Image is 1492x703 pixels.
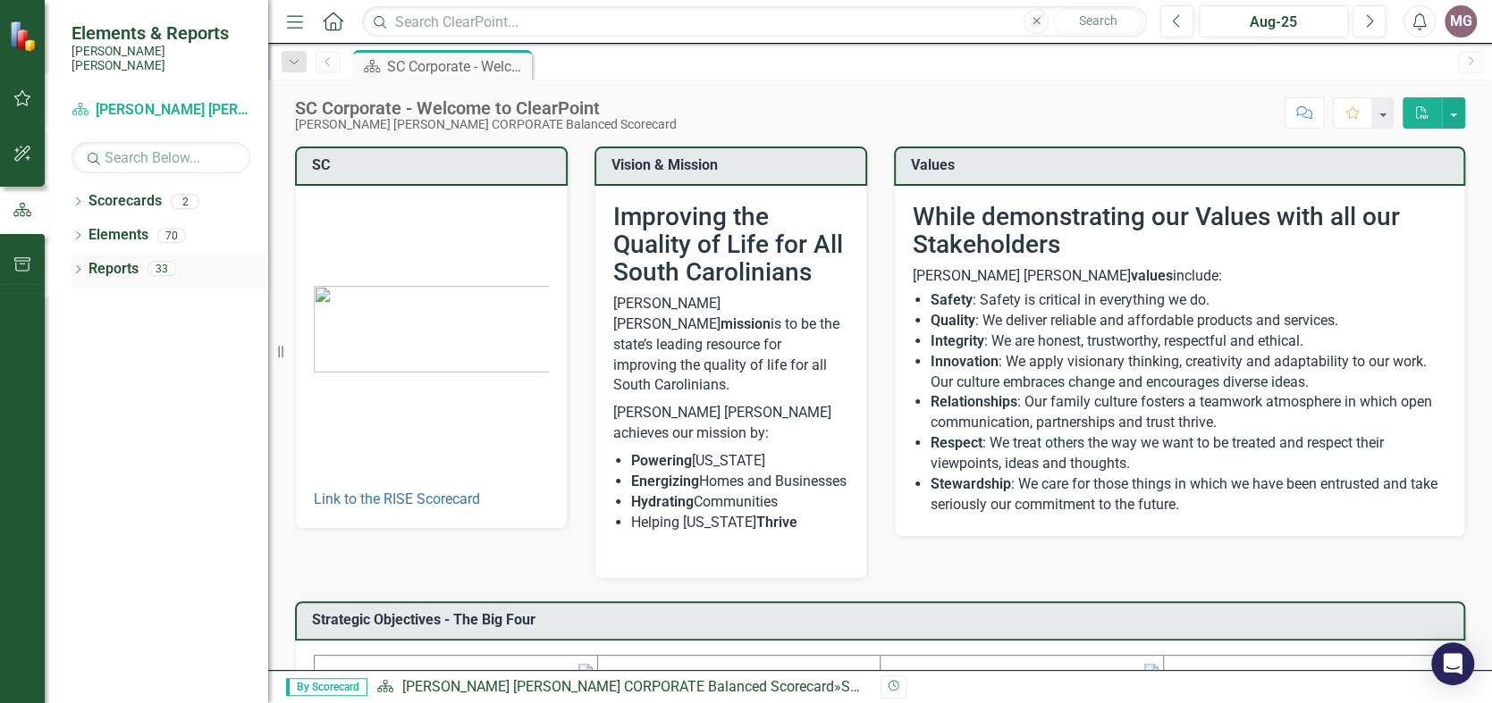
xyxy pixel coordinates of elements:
strong: Energizing [631,473,699,490]
strong: Thrive [756,514,797,531]
strong: Safety [931,291,973,308]
strong: Powering [631,452,692,469]
a: Elements [89,225,148,246]
li: : Our family culture fosters a teamwork atmosphere in which open communication, partnerships and ... [931,392,1447,433]
strong: Integrity [931,332,984,349]
strong: Quality [931,312,975,329]
button: MG [1445,5,1477,38]
span: Search [1079,13,1117,28]
strong: Hydrating [631,493,694,510]
a: [PERSON_NAME] [PERSON_NAME] CORPORATE Balanced Scorecard [72,100,250,121]
span: Elements & Reports [72,22,250,44]
h3: Values [911,157,1455,173]
li: Helping [US_STATE] [631,513,848,533]
h3: SC [312,157,557,173]
a: [PERSON_NAME] [PERSON_NAME] CORPORATE Balanced Scorecard [401,678,833,695]
strong: Relationships [931,393,1017,410]
div: SC Corporate - Welcome to ClearPoint [295,98,677,118]
a: Link to the RISE Scorecard [314,490,480,507]
li: : We are honest, trustworthy, respectful and ethical. [931,331,1447,352]
img: mceclip1%20v4.png [578,664,593,678]
input: Search ClearPoint... [362,6,1147,38]
div: 70 [157,228,186,243]
li: : We treat others the way we want to be treated and respect their viewpoints, ideas and thoughts. [931,433,1447,474]
li: [US_STATE] [631,451,848,472]
input: Search Below... [72,142,250,173]
li: : We apply visionary thinking, creativity and adaptability to our work. Our culture embraces chan... [931,352,1447,393]
div: » [376,677,866,698]
div: [PERSON_NAME] [PERSON_NAME] CORPORATE Balanced Scorecard [295,118,677,131]
strong: mission [721,315,771,332]
strong: Respect [931,434,982,451]
h2: While demonstrating our Values with all our Stakeholders [913,204,1447,259]
strong: Innovation [931,353,999,370]
button: Search [1053,9,1142,34]
div: SC Corporate - Welcome to ClearPoint [387,55,527,78]
div: SC Corporate - Welcome to ClearPoint [840,678,1077,695]
button: Aug-25 [1199,5,1348,38]
h2: Improving the Quality of Life for All South Carolinians [613,204,848,286]
img: ClearPoint Strategy [9,21,40,52]
strong: values [1131,267,1173,284]
a: Reports [89,259,139,280]
div: 33 [148,262,176,277]
li: : We care for those things in which we have been entrusted and take seriously our commitment to t... [931,474,1447,515]
li: : We deliver reliable and affordable products and services. [931,311,1447,331]
li: : Safety is critical in everything we do. [931,290,1447,311]
small: [PERSON_NAME] [PERSON_NAME] [72,44,250,73]
li: Homes and Businesses [631,472,848,492]
p: [PERSON_NAME] [PERSON_NAME] is to be the state’s leading resource for improving the quality of li... [613,294,848,399]
h3: Vision & Mission [611,157,856,173]
p: [PERSON_NAME] [PERSON_NAME] include: [913,266,1447,287]
div: Open Intercom Messenger [1431,642,1474,685]
img: mceclip2%20v3.png [1144,664,1159,678]
a: Scorecards [89,191,162,212]
strong: Stewardship [931,475,1011,492]
p: [PERSON_NAME] [PERSON_NAME] achieves our mission by: [613,399,848,448]
li: Communities [631,492,848,513]
span: By Scorecard [286,678,367,696]
h3: Strategic Objectives - The Big Four [312,612,1454,628]
div: Aug-25 [1205,12,1342,33]
div: 2 [171,194,199,209]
